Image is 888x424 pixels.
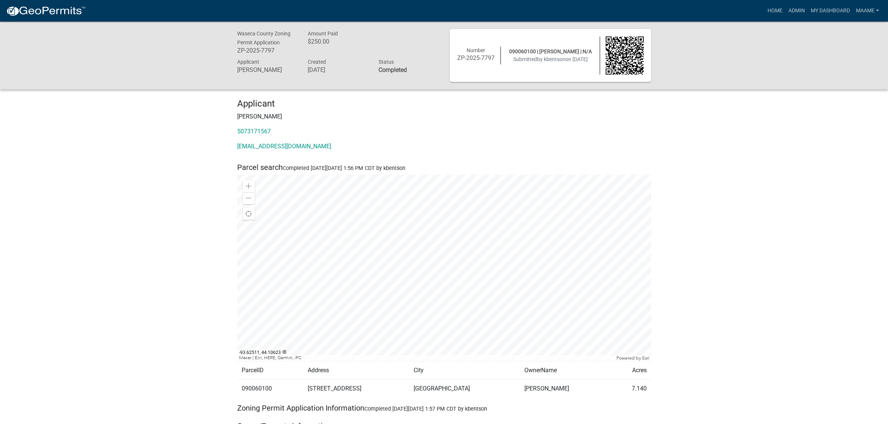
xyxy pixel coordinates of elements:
[853,4,882,18] a: Maame
[237,379,304,398] td: 090060100
[237,361,304,379] td: ParcelID
[379,59,394,65] span: Status
[611,379,651,398] td: 7.140
[243,180,255,192] div: Zoom in
[513,56,588,62] span: Submitted on [DATE]
[308,38,367,45] h6: $250.00
[308,66,367,73] h6: [DATE]
[237,98,651,109] h4: Applicant
[237,112,651,121] p: [PERSON_NAME]
[237,59,259,65] span: Applicant
[409,361,520,379] td: City
[237,31,291,45] span: Waseca County Zoning Permit Application
[308,31,338,37] span: Amount Paid
[615,355,651,361] div: Powered by
[379,66,407,73] strong: Completed
[237,143,331,150] a: [EMAIL_ADDRESS][DOMAIN_NAME]
[808,4,853,18] a: My Dashboard
[237,47,297,54] h6: ZP-2025-7797
[237,128,271,135] a: 5073171567
[303,379,409,398] td: [STREET_ADDRESS]
[303,361,409,379] td: Address
[537,56,565,62] span: by kbentson
[457,54,495,61] h6: ZP-2025-7797
[611,361,651,379] td: Acres
[409,379,520,398] td: [GEOGRAPHIC_DATA]
[642,355,649,361] a: Esri
[364,406,487,412] span: Completed [DATE][DATE] 1:57 PM CDT by kbentson
[237,404,651,412] h5: Zoning Permit Application Information
[765,4,785,18] a: Home
[509,48,592,54] span: 090060100 | [PERSON_NAME] | N/A
[606,37,644,75] img: QR code
[520,361,611,379] td: OwnerName
[308,59,326,65] span: Created
[243,192,255,204] div: Zoom out
[467,47,485,53] span: Number
[237,163,651,172] h5: Parcel search
[243,208,255,220] div: Find my location
[237,355,615,361] div: Maxar | Esri, HERE, Garmin, iPC
[785,4,808,18] a: Admin
[520,379,611,398] td: [PERSON_NAME]
[283,165,405,171] span: Completed [DATE][DATE] 1:56 PM CDT by kbentson
[237,66,297,73] h6: [PERSON_NAME]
